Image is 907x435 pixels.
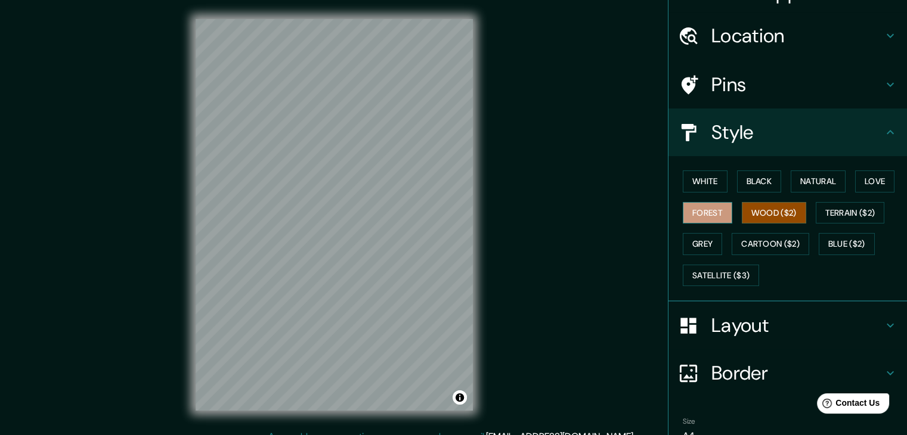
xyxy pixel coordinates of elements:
[711,120,883,144] h4: Style
[711,24,883,48] h4: Location
[711,313,883,337] h4: Layout
[711,361,883,385] h4: Border
[683,233,722,255] button: Grey
[732,233,809,255] button: Cartoon ($2)
[683,265,759,287] button: Satellite ($3)
[711,73,883,97] h4: Pins
[196,19,473,411] canvas: Map
[742,202,806,224] button: Wood ($2)
[668,349,907,397] div: Border
[737,170,782,192] button: Black
[819,233,875,255] button: Blue ($2)
[791,170,846,192] button: Natural
[855,170,894,192] button: Love
[801,389,894,422] iframe: Help widget launcher
[683,417,695,427] label: Size
[668,12,907,60] div: Location
[816,202,885,224] button: Terrain ($2)
[668,108,907,156] div: Style
[683,170,728,192] button: White
[668,302,907,349] div: Layout
[453,390,467,405] button: Toggle attribution
[683,202,732,224] button: Forest
[668,61,907,108] div: Pins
